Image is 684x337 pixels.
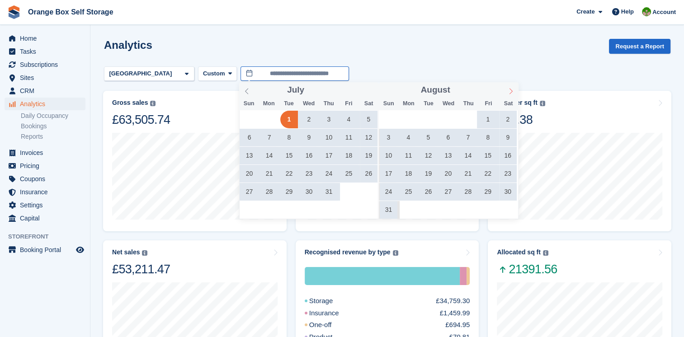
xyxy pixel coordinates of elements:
[420,129,437,146] span: August 5, 2025
[459,129,477,146] span: August 7, 2025
[300,183,318,201] span: July 30, 2025
[340,165,358,183] span: July 25, 2025
[497,248,540,256] div: Allocated sq ft
[340,111,358,128] span: July 4, 2025
[20,45,74,58] span: Tasks
[498,101,518,107] span: Sat
[421,86,450,94] span: August
[499,183,517,201] span: August 30, 2025
[287,86,304,94] span: July
[450,85,479,95] input: Year
[5,159,85,172] a: menu
[499,147,517,164] span: August 16, 2025
[5,84,85,97] a: menu
[439,129,457,146] span: August 6, 2025
[241,183,258,201] span: July 27, 2025
[5,186,85,198] a: menu
[280,183,298,201] span: July 29, 2025
[104,39,152,51] h2: Analytics
[400,147,417,164] span: August 11, 2025
[5,32,85,45] a: menu
[142,250,147,256] img: icon-info-grey-7440780725fd019a000dd9b08b2336e03edf1995a4989e88bcd33f0948082b44.svg
[400,165,417,183] span: August 18, 2025
[380,165,397,183] span: August 17, 2025
[420,165,437,183] span: August 19, 2025
[540,101,545,106] img: icon-info-grey-7440780725fd019a000dd9b08b2336e03edf1995a4989e88bcd33f0948082b44.svg
[445,320,470,330] div: £694.95
[21,132,85,141] a: Reports
[305,320,354,330] div: One-off
[652,8,676,17] span: Account
[439,101,458,107] span: Wed
[320,147,338,164] span: July 17, 2025
[20,98,74,110] span: Analytics
[150,101,156,106] img: icon-info-grey-7440780725fd019a000dd9b08b2336e03edf1995a4989e88bcd33f0948082b44.svg
[439,183,457,201] span: August 27, 2025
[642,7,651,16] img: Eric Smith
[239,101,259,107] span: Sun
[305,296,355,306] div: Storage
[360,129,377,146] span: July 12, 2025
[479,111,497,128] span: August 1, 2025
[479,183,497,201] span: August 29, 2025
[380,129,397,146] span: August 3, 2025
[380,183,397,201] span: August 24, 2025
[459,147,477,164] span: August 14, 2025
[300,147,318,164] span: July 16, 2025
[260,183,278,201] span: July 28, 2025
[479,147,497,164] span: August 15, 2025
[360,111,377,128] span: July 5, 2025
[609,39,670,54] button: Request a Report
[21,112,85,120] a: Daily Occupancy
[497,262,557,277] span: 21391.56
[300,111,318,128] span: July 2, 2025
[260,165,278,183] span: July 21, 2025
[279,101,299,107] span: Tue
[479,129,497,146] span: August 8, 2025
[304,85,333,95] input: Year
[112,248,140,256] div: Net sales
[400,129,417,146] span: August 4, 2025
[436,296,470,306] div: £34,759.30
[460,267,466,285] div: Insurance
[280,147,298,164] span: July 15, 2025
[20,212,74,225] span: Capital
[439,165,457,183] span: August 20, 2025
[379,101,399,107] span: Sun
[5,199,85,211] a: menu
[543,250,548,256] img: icon-info-grey-7440780725fd019a000dd9b08b2336e03edf1995a4989e88bcd33f0948082b44.svg
[75,244,85,255] a: Preview store
[20,159,74,172] span: Pricing
[419,101,439,107] span: Tue
[340,147,358,164] span: July 18, 2025
[24,5,117,19] a: Orange Box Self Storage
[478,101,498,107] span: Fri
[399,101,419,107] span: Mon
[380,201,397,219] span: August 31, 2025
[360,165,377,183] span: July 26, 2025
[359,101,378,107] span: Sat
[20,84,74,97] span: CRM
[260,129,278,146] span: July 7, 2025
[20,58,74,71] span: Subscriptions
[299,101,319,107] span: Wed
[300,165,318,183] span: July 23, 2025
[260,147,278,164] span: July 14, 2025
[380,147,397,164] span: August 10, 2025
[400,183,417,201] span: August 25, 2025
[499,165,517,183] span: August 23, 2025
[5,71,85,84] a: menu
[439,147,457,164] span: August 13, 2025
[499,111,517,128] span: August 2, 2025
[305,308,361,318] div: Insurance
[7,5,21,19] img: stora-icon-8386f47178a22dfd0bd8f6a31ec36ba5ce8667c1dd55bd0f319d3a0aa187defe.svg
[339,101,359,107] span: Fri
[5,98,85,110] a: menu
[360,147,377,164] span: July 19, 2025
[576,7,594,16] span: Create
[108,69,175,78] div: [GEOGRAPHIC_DATA]
[459,165,477,183] span: August 21, 2025
[280,165,298,183] span: July 22, 2025
[320,129,338,146] span: July 10, 2025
